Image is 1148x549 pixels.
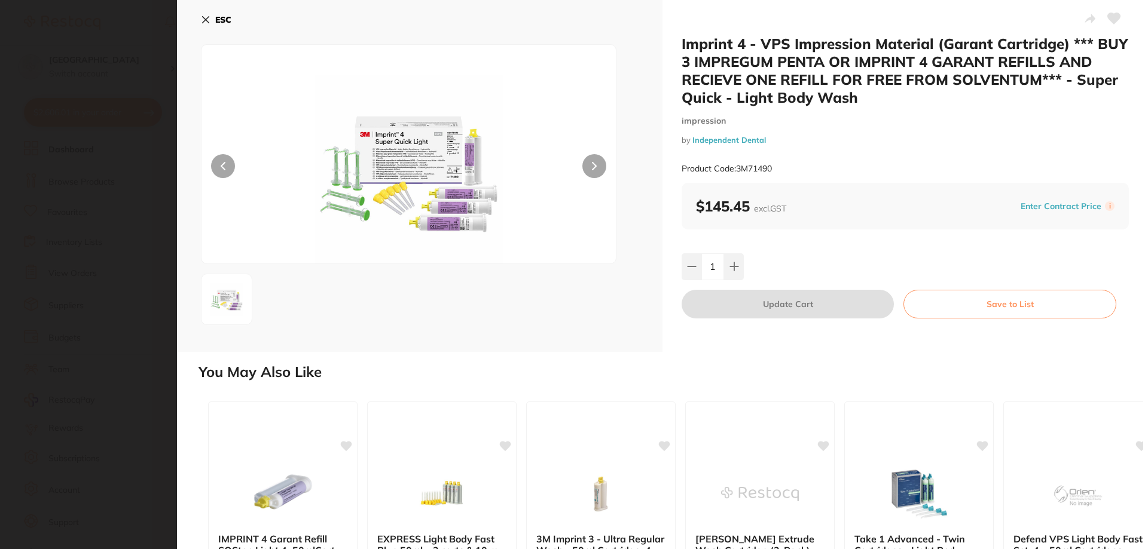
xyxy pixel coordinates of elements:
[215,14,231,25] b: ESC
[244,464,322,524] img: IMPRINT 4 Garant Refill SQStep Light 4x50mlCart 5Tips&Syr
[682,164,772,174] small: Product Code: 3M71490
[1039,464,1117,524] img: Defend VPS Light Body Fast Set, 4 x 50ml Cartridges
[682,35,1129,106] h2: Imprint 4 - VPS Impression Material (Garant Cartridge) *** BUY 3 IMPREGUM PENTA OR IMPRINT 4 GARA...
[201,10,231,30] button: ESC
[721,464,799,524] img: Kerr Extrude Wash Cartridge (2-Pack)
[692,135,766,145] a: Independent Dental
[696,197,786,215] b: $145.45
[403,464,481,524] img: EXPRESS Light Body Fast Blue 50ml x 2 carts & 10 mix tips
[199,364,1143,381] h2: You May Also Like
[562,464,640,524] img: 3M Imprint 3 - Ultra Regular Wash - 50ml Cartridge, 4-Pack and 10 tips
[682,136,1129,145] small: by
[754,203,786,214] span: excl. GST
[285,75,533,263] img: PTE5MjA
[682,116,1129,126] small: impression
[682,290,894,318] button: Update Cart
[205,278,248,321] img: PTE5MjA
[880,464,958,524] img: Take 1 Advanced - Twin Cartridges - Light Body - Wash - Fast Set
[1105,201,1115,211] label: i
[903,290,1116,318] button: Save to List
[1017,201,1105,212] button: Enter Contract Price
